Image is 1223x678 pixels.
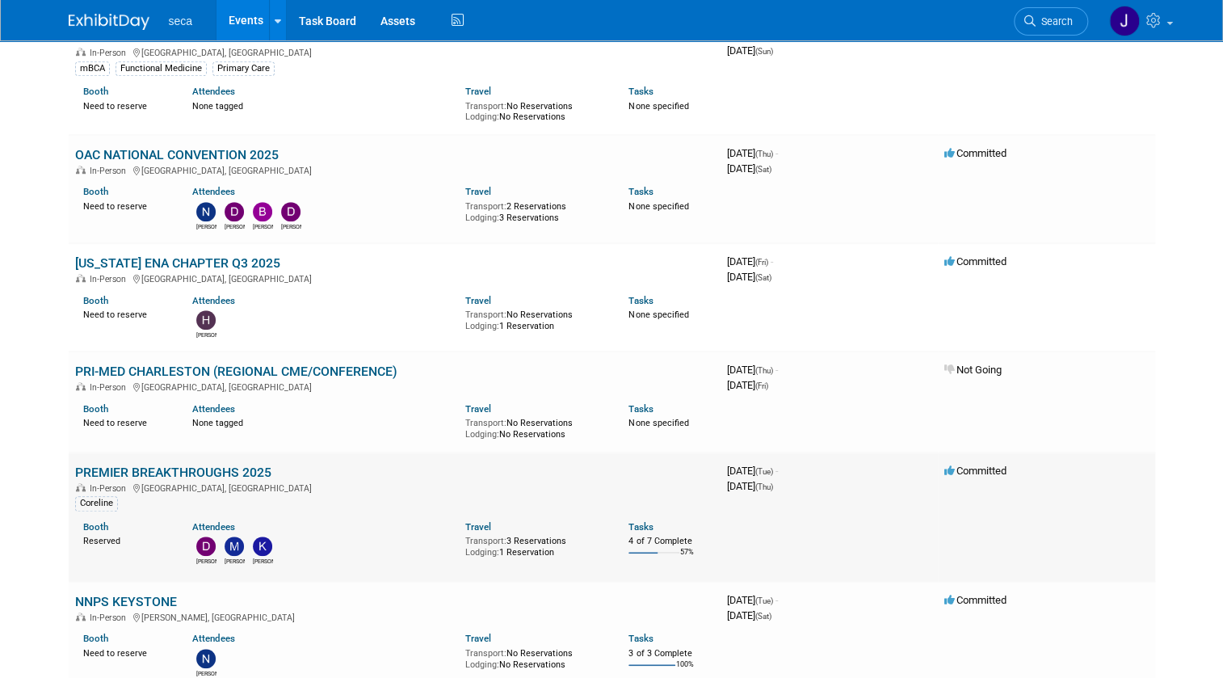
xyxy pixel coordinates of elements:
div: mBCA [75,61,110,76]
img: Danielle Decker [225,202,244,221]
span: [DATE] [727,147,778,159]
span: [DATE] [727,364,778,376]
a: Booth [83,403,108,415]
span: [DATE] [727,480,773,492]
div: [GEOGRAPHIC_DATA], [GEOGRAPHIC_DATA] [75,45,714,58]
span: (Thu) [755,149,773,158]
div: Bobby Ison [253,221,273,231]
div: Functional Medicine [116,61,207,76]
img: In-Person Event [76,613,86,621]
span: Transport: [465,648,506,659]
a: Travel [465,403,491,415]
div: Need to reserve [83,306,168,321]
div: None tagged [192,98,453,112]
img: Hasan Abdallah [196,310,216,330]
img: Duane Jones [196,537,216,556]
div: Primary Care [212,61,275,76]
img: Jose Gregory [1109,6,1140,36]
a: Booth [83,521,108,533]
span: - [775,364,778,376]
a: Attendees [192,86,235,97]
div: 4 of 7 Complete [628,536,713,547]
span: Committed [944,594,1007,606]
a: Tasks [628,521,653,533]
img: Duane Jones [281,202,300,221]
div: [GEOGRAPHIC_DATA], [GEOGRAPHIC_DATA] [75,380,714,393]
img: Matthew Rosbrough [225,537,244,556]
div: Coreline [75,496,118,511]
span: (Sat) [755,612,771,621]
div: Nina Crowley [196,668,216,678]
span: In-Person [90,274,131,284]
span: Committed [944,465,1007,477]
span: Lodging: [465,547,499,558]
div: Danielle Decker [225,221,245,231]
span: - [771,255,773,267]
a: Booth [83,86,108,97]
a: Attendees [192,521,235,533]
a: Booth [83,295,108,306]
span: (Tue) [755,596,773,605]
span: - [775,147,778,159]
span: [DATE] [727,379,768,391]
span: Committed [944,147,1007,159]
div: 2 Reservations 3 Reservations [465,198,605,223]
img: Nina Crowley [196,649,216,668]
div: [GEOGRAPHIC_DATA], [GEOGRAPHIC_DATA] [75,481,714,494]
span: (Fri) [755,381,768,390]
span: Lodging: [465,321,499,331]
span: Lodging: [465,659,499,670]
span: (Fri) [755,258,768,267]
span: - [775,465,778,477]
span: [DATE] [727,162,771,175]
span: Search [1036,15,1073,27]
img: In-Person Event [76,166,86,174]
a: [US_STATE] ENA CHAPTER Q3 2025 [75,255,280,271]
div: Matthew Rosbrough [225,556,245,566]
span: None specified [628,201,688,212]
span: (Sun) [755,47,773,56]
img: In-Person Event [76,48,86,56]
span: (Tue) [755,467,773,476]
a: Travel [465,86,491,97]
span: (Thu) [755,366,773,375]
div: None tagged [192,415,453,429]
span: In-Person [90,166,131,176]
a: Tasks [628,403,653,415]
a: Tasks [628,186,653,197]
a: Travel [465,186,491,197]
div: [PERSON_NAME], [GEOGRAPHIC_DATA] [75,610,714,623]
div: Hasan Abdallah [196,330,216,339]
a: NNPS KEYSTONE [75,594,177,609]
a: PRI-MED CHARLESTON (REGIONAL CME/CONFERENCE) [75,364,397,379]
a: Booth [83,186,108,197]
div: No Reservations No Reservations [465,98,605,123]
span: Committed [944,255,1007,267]
span: [DATE] [727,465,778,477]
a: Booth [83,633,108,644]
span: In-Person [90,613,131,623]
span: (Sat) [755,165,771,174]
span: None specified [628,310,688,320]
div: Reserved [83,533,168,547]
img: Kyle Toscano [253,537,272,556]
img: ExhibitDay [69,14,149,30]
div: No Reservations No Reservations [465,415,605,440]
div: [GEOGRAPHIC_DATA], [GEOGRAPHIC_DATA] [75,163,714,176]
a: Travel [465,521,491,533]
span: None specified [628,101,688,112]
a: OAC NATIONAL CONVENTION 2025 [75,147,279,162]
a: Travel [465,633,491,644]
span: [DATE] [727,271,771,283]
span: Transport: [465,418,506,428]
span: Transport: [465,101,506,112]
span: seca [169,15,193,27]
div: Nina Crowley [196,221,216,231]
img: Nina Crowley [196,202,216,221]
a: Attendees [192,403,235,415]
a: Attendees [192,186,235,197]
a: Attendees [192,633,235,644]
div: No Reservations 1 Reservation [465,306,605,331]
div: [GEOGRAPHIC_DATA], [GEOGRAPHIC_DATA] [75,272,714,284]
a: Tasks [628,633,653,644]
